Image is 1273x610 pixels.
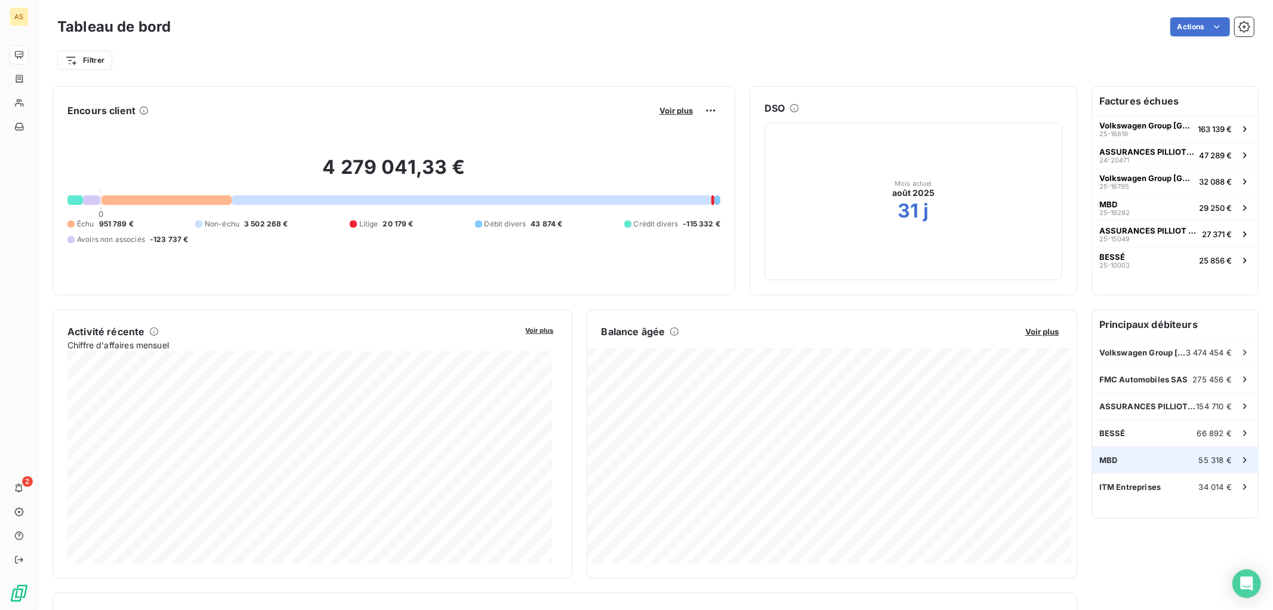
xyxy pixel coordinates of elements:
[1099,401,1197,411] span: ASSURANCES PILLIOT - Contrat Easy Fleet
[1099,183,1129,190] span: 25-16795
[1199,151,1232,160] span: 47 289 €
[67,155,720,191] h2: 4 279 041,33 €
[1092,247,1258,273] button: BESSÉ25-1000325 856 €
[244,219,288,229] span: 3 502 268 €
[765,101,785,115] h6: DSO
[67,324,144,339] h6: Activité récente
[1099,455,1117,465] span: MBD
[656,105,696,116] button: Voir plus
[659,106,693,115] span: Voir plus
[1099,173,1194,183] span: Volkswagen Group [GEOGRAPHIC_DATA]
[1099,262,1130,269] span: 25-10003
[383,219,414,229] span: 20 179 €
[1186,348,1232,357] span: 3 474 454 €
[1199,203,1232,213] span: 29 250 €
[10,584,29,603] img: Logo LeanPay
[67,339,517,351] span: Chiffre d'affaires mensuel
[1099,482,1161,492] span: ITM Entreprises
[1022,326,1062,337] button: Voir plus
[1099,252,1125,262] span: BESSÉ
[485,219,526,229] span: Débit divers
[1099,235,1130,243] span: 25-15049
[1092,194,1258,220] button: MBD25-1928229 250 €
[634,219,679,229] span: Crédit divers
[1170,17,1230,36] button: Actions
[1193,375,1232,384] span: 275 456 €
[99,219,134,229] span: 951 789 €
[1099,226,1197,235] span: ASSURANCES PILLIOT - Contrat Easy Fleet
[1099,375,1188,384] span: FMC Automobiles SAS
[1099,348,1186,357] span: Volkswagen Group [GEOGRAPHIC_DATA]
[1025,327,1059,336] span: Voir plus
[1199,256,1232,265] span: 25 856 €
[57,16,171,38] h3: Tableau de bord
[205,219,239,229] span: Non-échu
[150,234,189,245] span: -123 737 €
[1092,168,1258,194] button: Volkswagen Group [GEOGRAPHIC_DATA]25-1679532 088 €
[1099,428,1126,438] span: BESSÉ
[602,324,665,339] h6: Balance âgée
[1092,142,1258,168] button: ASSURANCES PILLIOT - Contrat Easy Fleet24-2047147 289 €
[924,199,929,223] h2: j
[522,324,557,335] button: Voir plus
[1197,428,1232,438] span: 66 892 €
[1232,569,1261,598] div: Open Intercom Messenger
[1099,147,1194,157] span: ASSURANCES PILLIOT - Contrat Easy Fleet
[67,103,135,118] h6: Encours client
[1199,455,1232,465] span: 55 318 €
[892,187,935,199] span: août 2025
[1202,229,1232,239] span: 27 371 €
[1099,130,1128,137] span: 25-16819
[1099,121,1193,130] span: Volkswagen Group [GEOGRAPHIC_DATA]
[1198,124,1232,134] span: 163 139 €
[359,219,378,229] span: Litige
[683,219,720,229] span: -115 332 €
[22,476,33,487] span: 2
[77,219,94,229] span: Échu
[77,234,145,245] span: Avoirs non associés
[1099,200,1117,209] span: MBD
[531,219,562,229] span: 43 874 €
[1197,401,1232,411] span: 154 710 €
[1092,220,1258,247] button: ASSURANCES PILLIOT - Contrat Easy Fleet25-1504927 371 €
[898,199,918,223] h2: 31
[1199,482,1232,492] span: 34 014 €
[1099,209,1130,216] span: 25-19282
[1092,87,1258,115] h6: Factures échues
[10,7,29,26] div: AS
[1099,157,1129,164] span: 24-20471
[1199,177,1232,186] span: 32 088 €
[98,209,103,219] span: 0
[895,180,932,187] span: Mois actuel
[1092,115,1258,142] button: Volkswagen Group [GEOGRAPHIC_DATA]25-16819163 139 €
[526,326,554,335] span: Voir plus
[57,51,112,70] button: Filtrer
[1092,310,1258,339] h6: Principaux débiteurs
